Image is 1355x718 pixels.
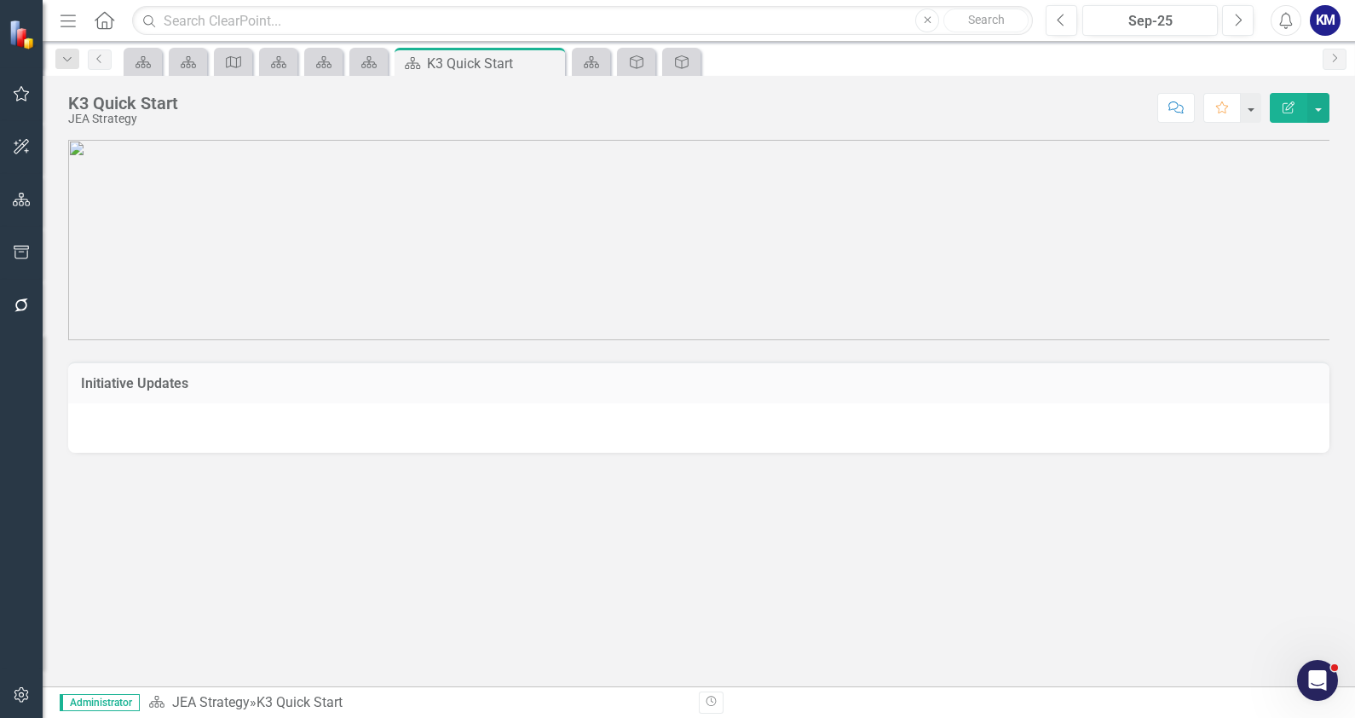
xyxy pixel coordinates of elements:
button: Sep-25 [1082,5,1218,36]
div: Sep-25 [1088,11,1212,32]
iframe: Intercom live chat [1297,660,1338,701]
span: Search [968,13,1005,26]
div: K3 Quick Start [68,94,178,113]
div: K3 Quick Start [257,694,343,710]
div: JEA Strategy [68,113,178,125]
button: Search [943,9,1029,32]
span: Administrator [60,694,140,711]
h3: Initiative Updates [81,376,1317,391]
img: mceclip0%20v48.png [68,140,1329,340]
img: ClearPoint Strategy [9,20,38,49]
button: KM [1310,5,1341,36]
div: K3 Quick Start [427,53,561,74]
div: » [148,693,686,713]
input: Search ClearPoint... [132,6,1033,36]
a: JEA Strategy [172,694,250,710]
